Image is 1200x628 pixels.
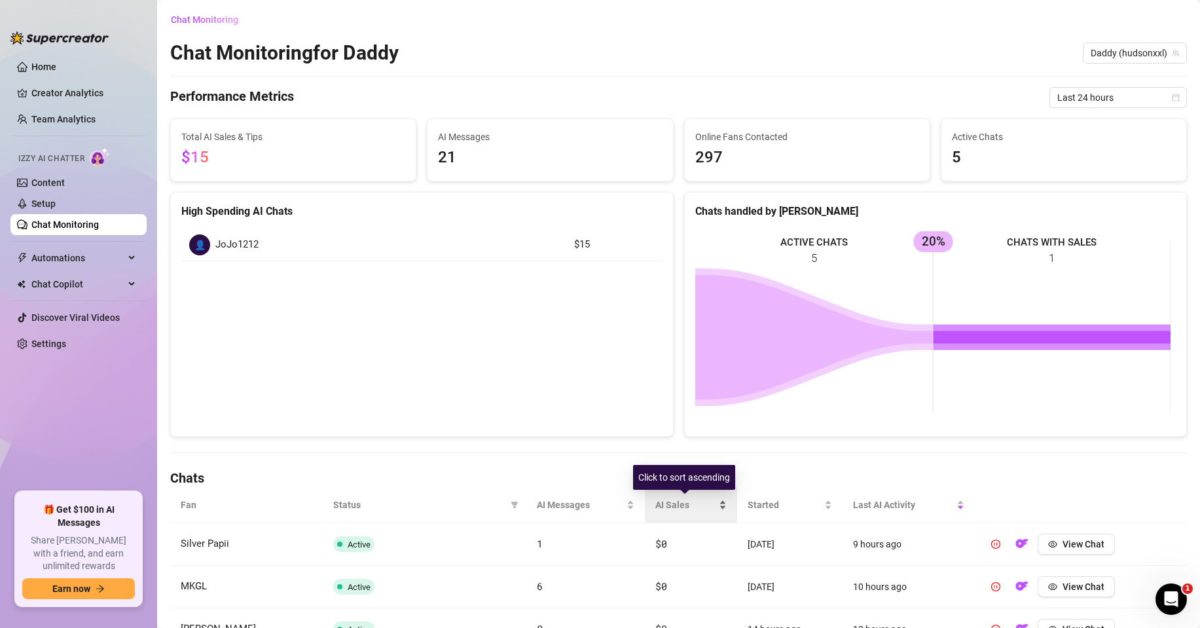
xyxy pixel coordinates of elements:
h4: Performance Metrics [170,87,294,108]
span: AI Sales [655,498,716,512]
span: Total AI Sales & Tips [181,130,405,144]
span: pause-circle [991,582,1000,591]
span: 🎁 Get $100 in AI Messages [22,504,135,529]
span: $15 [181,148,209,166]
a: Home [31,62,56,72]
td: 9 hours ago [843,523,975,566]
a: Discover Viral Videos [31,312,120,323]
h4: Chats [170,469,1187,487]
span: Status [333,498,505,512]
img: AI Chatter [90,147,110,166]
span: 21 [438,145,662,170]
span: 6 [537,580,543,593]
td: [DATE] [737,566,843,608]
span: 297 [695,145,919,170]
img: logo-BBDzfeDw.svg [10,31,109,45]
span: View Chat [1063,539,1104,549]
a: Chat Monitoring [31,219,99,230]
div: Click to sort ascending [633,465,735,490]
span: filter [511,501,518,509]
span: View Chat [1063,582,1104,592]
span: eye [1048,582,1057,591]
span: Active [348,582,371,592]
span: JoJo1212 [215,237,259,253]
span: eye [1048,540,1057,549]
td: [DATE] [737,523,843,566]
span: pause-circle [991,540,1000,549]
a: Creator Analytics [31,83,136,103]
span: 1 [1182,583,1193,594]
span: team [1172,49,1180,57]
button: Earn nowarrow-right [22,578,135,599]
a: OF [1011,542,1032,552]
span: Active Chats [952,130,1176,144]
img: OF [1015,537,1028,550]
span: Chat Copilot [31,274,124,295]
div: 👤 [189,234,210,255]
span: calendar [1172,94,1180,102]
span: $0 [655,537,666,550]
h2: Chat Monitoring for Daddy [170,41,399,65]
a: Setup [31,198,56,209]
button: Chat Monitoring [170,9,249,30]
span: Automations [31,248,124,268]
a: Team Analytics [31,114,96,124]
th: AI Messages [526,487,645,523]
span: Chat Monitoring [171,14,238,25]
button: OF [1011,576,1032,597]
a: OF [1011,584,1032,595]
button: View Chat [1038,576,1115,597]
button: OF [1011,534,1032,555]
span: Silver Papii [181,538,229,549]
a: Settings [31,339,66,349]
span: AI Messages [537,498,625,512]
span: Online Fans Contacted [695,130,919,144]
span: 5 [952,145,1176,170]
span: Share [PERSON_NAME] with a friend, and earn unlimited rewards [22,534,135,573]
span: Daddy (hudsonxxl) [1091,43,1179,63]
span: thunderbolt [17,253,27,263]
article: $15 [574,237,655,253]
th: Last AI Activity [843,487,975,523]
span: Izzy AI Chatter [18,153,84,165]
span: Earn now [52,583,90,594]
iframe: Intercom live chat [1155,583,1187,615]
span: Last AI Activity [853,498,954,512]
span: Last 24 hours [1057,88,1179,107]
span: 1 [537,537,543,550]
img: OF [1015,580,1028,593]
span: AI Messages [438,130,662,144]
td: 10 hours ago [843,566,975,608]
span: Started [748,498,822,512]
span: MKGL [181,580,207,592]
th: AI Sales [645,487,737,523]
a: Content [31,177,65,188]
img: Chat Copilot [17,280,26,289]
span: filter [508,495,521,515]
th: Started [737,487,843,523]
span: arrow-right [96,584,105,593]
div: Chats handled by [PERSON_NAME] [695,203,1176,219]
span: Active [348,540,371,549]
button: View Chat [1038,534,1115,555]
span: $0 [655,580,666,593]
th: Fan [170,487,323,523]
div: High Spending AI Chats [181,203,663,219]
